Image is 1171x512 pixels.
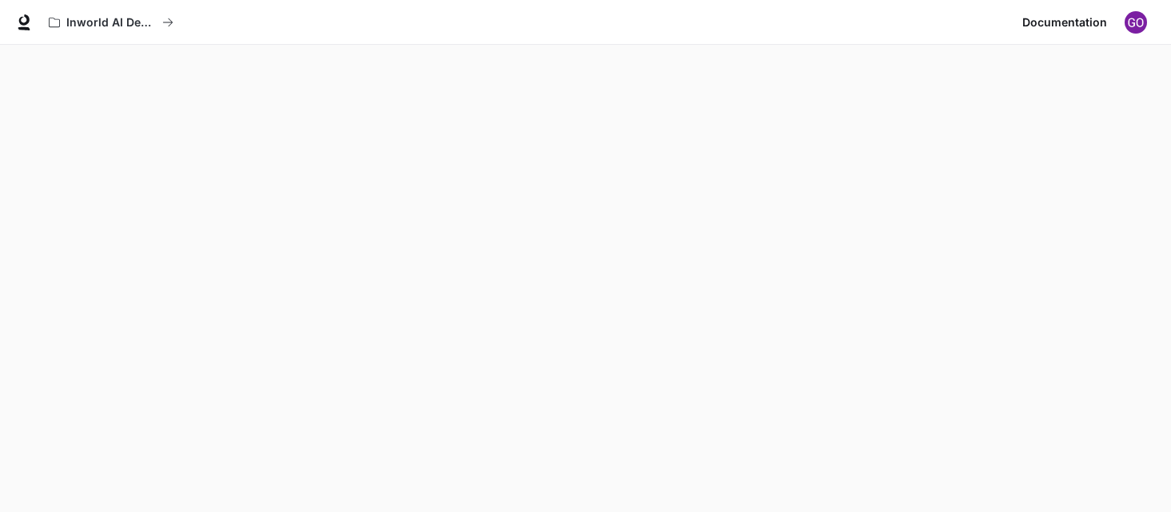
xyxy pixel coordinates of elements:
span: Documentation [1022,13,1107,33]
a: Documentation [1016,6,1113,38]
img: User avatar [1125,11,1147,34]
p: Inworld AI Demos [66,16,156,30]
button: All workspaces [42,6,181,38]
button: User avatar [1120,6,1152,38]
